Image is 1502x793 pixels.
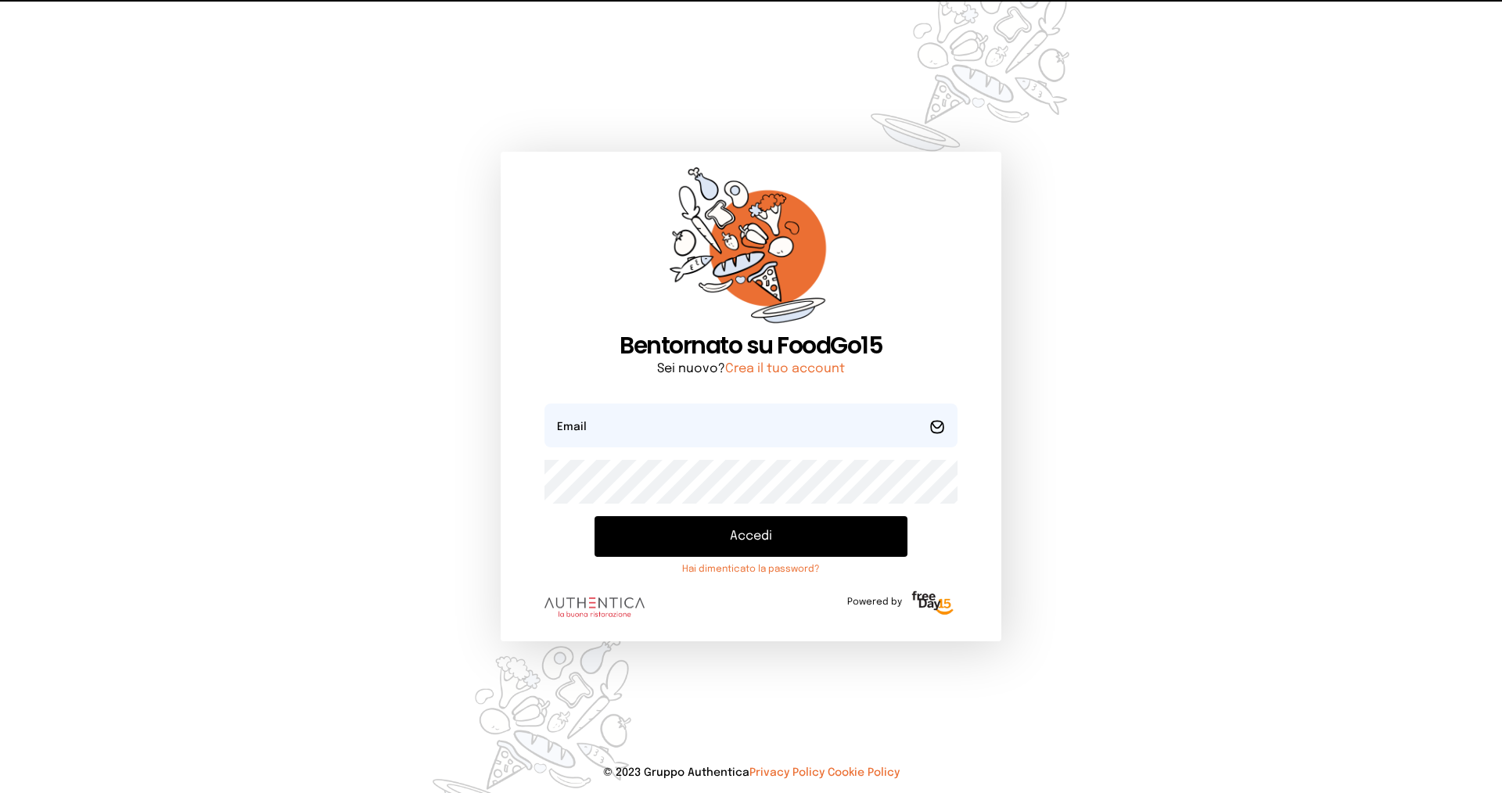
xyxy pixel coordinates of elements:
[544,360,958,379] p: Sei nuovo?
[670,167,832,332] img: sticker-orange.65babaf.png
[544,332,958,360] h1: Bentornato su FoodGo15
[908,588,958,619] img: logo-freeday.3e08031.png
[749,767,825,778] a: Privacy Policy
[544,597,645,618] img: logo.8f33a47.png
[595,516,907,557] button: Accedi
[725,362,845,375] a: Crea il tuo account
[595,563,907,576] a: Hai dimenticato la password?
[828,767,900,778] a: Cookie Policy
[847,596,902,608] span: Powered by
[25,765,1477,780] p: © 2023 Gruppo Authentica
